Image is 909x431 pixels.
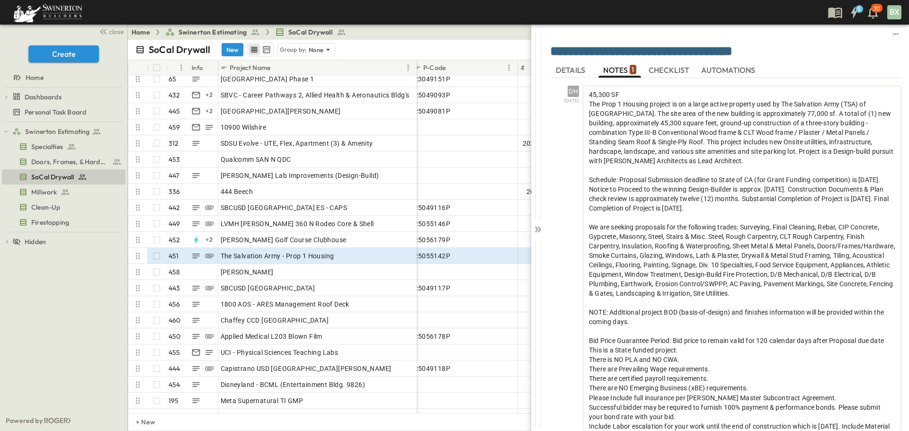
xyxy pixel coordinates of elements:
span: We are seeking proposals for the following trades: Surveying, Final Cleaning, Rebar, CIP Concrete... [589,223,895,297]
span: 23049151P [414,74,451,84]
a: Home [132,27,150,37]
p: 443 [169,283,180,293]
button: kanban view [260,44,272,55]
button: Create [28,45,99,62]
button: Menu [402,62,414,73]
p: 455 [169,348,180,357]
span: DETAILS [556,66,587,74]
div: test [2,139,125,154]
span: Hidden [25,237,46,246]
span: Schedule: Proposal Submission deadline to State of CA (for Grant Funding competition) is [DATE]. ... [589,176,889,212]
p: 460 [169,316,181,325]
span: SoCal Drywall [288,27,333,37]
span: There are NO Emerging Business (xBE) requirements. [589,384,749,392]
p: 459 [169,123,180,132]
p: 432 [169,90,180,100]
p: 445 [169,106,180,116]
p: 452 [169,235,180,245]
p: 447 [169,171,179,180]
span: [PERSON_NAME] Lab Improvements (Design-Build) [221,171,379,180]
p: 453 [169,155,180,164]
p: + New [136,417,142,427]
span: 25055142P [414,251,451,261]
span: Home [26,73,44,82]
div: Info [190,60,218,75]
span: NOTE: Additional project BOD (basis-of-design) and finishes information will be provided within t... [589,308,884,325]
p: 336 [169,187,180,196]
button: Sort [170,62,180,73]
span: Firestopping [31,218,69,227]
p: 312 [169,139,179,148]
span: 1800 AOS - ARES Management Roof Deck [221,299,349,309]
p: 195 [169,396,179,405]
span: Doors, Frames, & Hardware [31,157,108,167]
span: [GEOGRAPHIC_DATA] Phase 1 [221,74,314,84]
span: LVMH [PERSON_NAME] 360 N Rodeo Core & Shell [221,219,374,229]
div: test [2,105,125,120]
span: The Prop 1 Housing project is on a large active property used by The Salvation Army (TSA) of [GEO... [589,100,893,165]
p: 65 [169,74,176,84]
p: 454 [169,380,180,389]
span: Bid Price Guarantee Period: Bid price to remain valid for 120 calendar days after Proposal due date [589,337,884,344]
button: New [222,43,243,56]
div: test [2,169,125,185]
span: 25049093P [414,90,451,100]
div: + 2 [204,106,215,117]
span: Swinerton Estimating [178,27,247,37]
span: Disneyland - BCML (Entertainment Bldg. 9826) [221,380,365,389]
div: test [2,185,125,200]
h6: 5 [857,5,861,13]
p: 196 [169,412,179,422]
span: [GEOGRAPHIC_DATA][PERSON_NAME] [221,106,341,116]
p: 444 [169,364,180,373]
p: P-Code [423,63,446,72]
img: 6c363589ada0b36f064d841b69d3a419a338230e66bb0a533688fa5cc3e9e735.png [11,2,84,22]
span: 10900 Wilshire [221,123,267,132]
p: 450 [169,332,181,341]
p: 458 [169,267,180,277]
span: 25056179P [414,235,451,245]
span: CHECKLIST [649,66,692,74]
span: 25049116P [414,203,451,212]
span: Personal Task Board [25,107,86,117]
span: Qualcomm SAN N QDC [221,155,291,164]
span: SDSU Evolve - UTE, Flex, Apartment (3) & Amenity [221,139,373,148]
span: SBCUSD [GEOGRAPHIC_DATA] ES - CAPS [221,203,348,212]
div: test [2,200,125,215]
span: [PERSON_NAME] [221,267,274,277]
p: 442 [169,203,180,212]
button: sidedrawer-menu [890,28,901,40]
span: Dashboards [25,92,62,102]
span: 25049081P [414,106,451,116]
button: Sort [447,62,458,73]
span: 25056178P [414,332,451,341]
p: Project Name [230,63,270,72]
span: [PERSON_NAME] Golf Course Clubhouse [221,235,347,245]
span: SBCUSD [GEOGRAPHIC_DATA] [221,283,315,293]
span: Millwork [31,187,57,197]
nav: breadcrumbs [132,27,352,37]
span: Swinerton Estimating [25,127,89,136]
span: Meta Supernatural TI GMP [221,396,303,405]
span: There are Prevailing Wage requirements. [589,365,710,373]
span: SoCal Drywall [31,172,74,182]
span: Clean-Up [31,202,60,212]
span: Applied Medical L203 Blown Film [221,332,322,341]
span: 444 Beech [221,187,253,196]
p: Group by: [280,45,307,54]
span: 45,300 SF [589,91,619,98]
span: [DATE] [564,97,579,105]
span: Chaffey CCD [GEOGRAPHIC_DATA] [221,316,329,325]
span: AUTOMATIONS [701,66,757,74]
div: + 2 [204,89,215,101]
p: None [309,45,324,54]
span: close [109,27,124,36]
span: 25055146P [414,219,451,229]
div: test [2,124,125,139]
div: test [2,215,125,230]
p: 1 [632,65,634,74]
p: 456 [169,299,180,309]
span: There are certified payroll requirements. [589,375,708,382]
p: 30 [873,5,880,12]
span: Successful bidder may be required to furnish 100% payment & performance bonds. Please submit your... [589,404,881,421]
